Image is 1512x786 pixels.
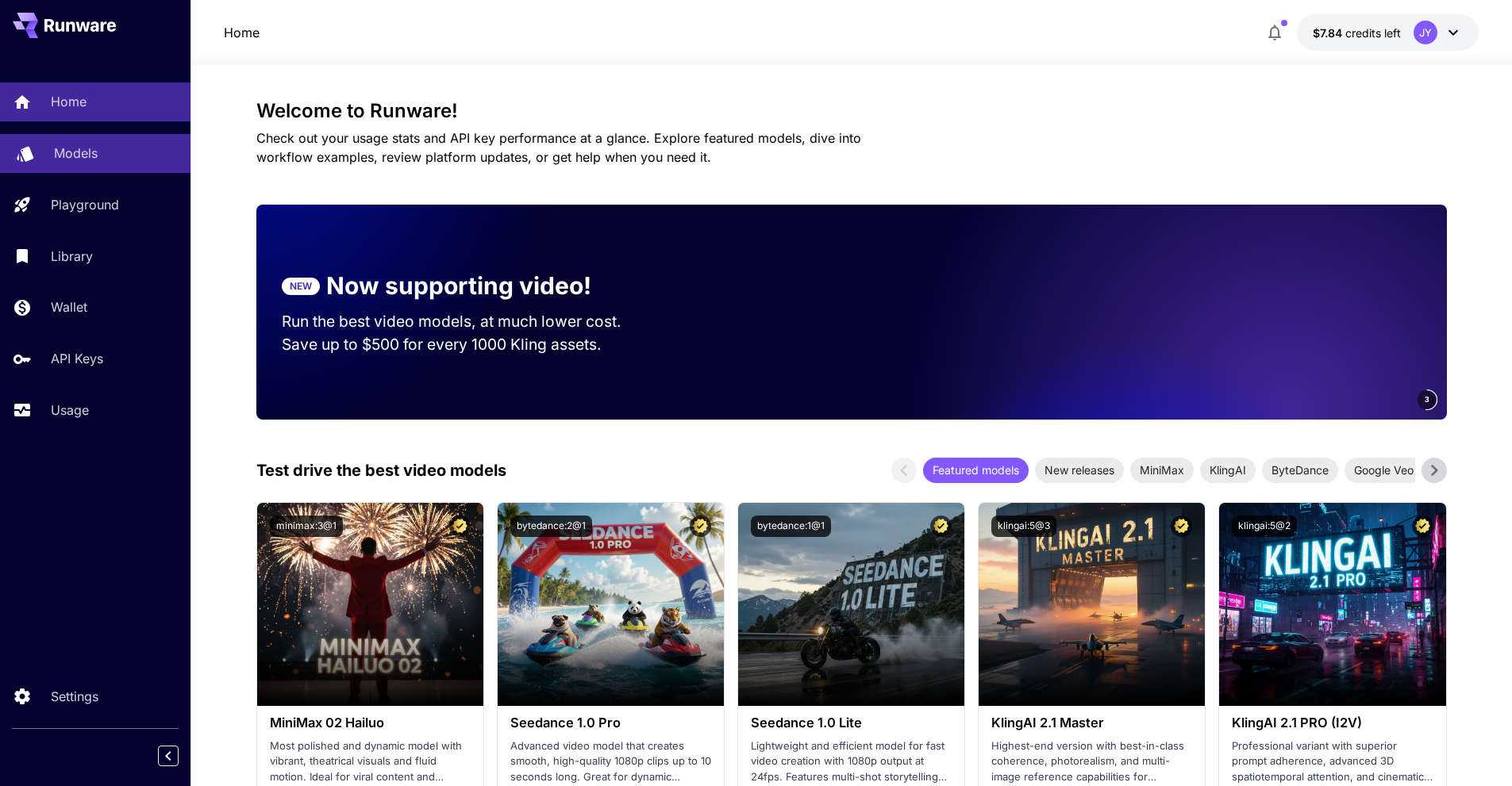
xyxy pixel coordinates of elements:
[690,516,711,537] button: Certified Model – Vetted for best performance and includes a commercial license.
[1035,458,1124,483] div: New releases
[449,516,471,537] button: Certified Model – Vetted for best performance and includes a commercial license.
[1412,516,1433,537] button: Certified Model – Vetted for best performance and includes a commercial license.
[1262,462,1338,478] span: ByteDance
[923,458,1029,483] div: Featured models
[1425,393,1429,405] span: 3
[270,738,471,785] p: Most polished and dynamic model with vibrant, theatrical visuals and fluid motion. Ideal for vira...
[229,256,325,267] p: Background Removal
[1313,25,1401,41] div: $7.84232
[229,285,295,296] p: Image Upscale
[1414,21,1437,44] div: JY
[256,100,1447,122] h3: Welcome to Runware!
[1130,462,1194,478] span: MiniMax
[1200,462,1256,478] span: KlingAI
[1297,14,1479,51] button: $7.84232JY
[224,23,260,42] a: Home
[991,516,1056,537] button: klingai:5@3
[257,503,483,706] img: alt
[1345,26,1401,40] span: credits left
[510,738,711,785] p: Advanced video model that creates smooth, high-quality 1080p clips up to 10 seconds long. Great f...
[158,746,179,766] button: Collapse sidebar
[1035,462,1124,478] span: New releases
[282,310,652,333] p: Run the best video models, at much lower cost.
[979,503,1205,706] img: alt
[54,144,98,163] p: Models
[1345,462,1423,478] span: Google Veo
[51,687,98,706] p: Settings
[224,23,260,42] nav: breadcrumb
[270,516,343,537] button: minimax:3@1
[229,343,283,354] p: PhotoMaker
[1345,458,1423,483] div: Google Veo
[270,715,471,730] h3: MiniMax 02 Hailuo
[1130,458,1194,483] div: MiniMax
[510,715,711,730] h3: Seedance 1.0 Pro
[229,227,299,238] p: Video Inference
[751,715,952,730] h3: Seedance 1.0 Lite
[1232,516,1297,537] button: klingai:5@2
[1262,458,1338,483] div: ByteDance
[738,503,964,706] img: alt
[498,503,724,706] img: alt
[256,458,506,482] p: Test drive the best video models
[751,738,952,785] p: Lightweight and efficient model for fast video creation with 1080p output at 24fps. Features mult...
[170,742,190,770] div: Collapse sidebar
[751,516,831,537] button: bytedance:1@1
[51,92,87,111] p: Home
[51,297,87,316] p: Wallet
[930,516,952,537] button: Certified Model – Vetted for best performance and includes a commercial license.
[229,198,301,209] p: Image Inference
[1232,738,1433,785] p: Professional variant with superior prompt adherence, advanced 3D spatiotemporal attention, and ci...
[1219,503,1445,706] img: alt
[991,738,1192,785] p: Highest-end version with best-in-class coherence, photorealism, and multi-image reference capabil...
[1200,458,1256,483] div: KlingAI
[1171,516,1192,537] button: Certified Model – Vetted for best performance and includes a commercial license.
[51,401,89,420] p: Usage
[923,462,1029,478] span: Featured models
[256,130,861,165] span: Check out your usage stats and API key performance at a glance. Explore featured models, dive int...
[51,349,103,368] p: API Keys
[326,268,591,304] p: Now supporting video!
[282,333,652,356] p: Save up to $500 for every 1000 Kling assets.
[991,715,1192,730] h3: KlingAI 2.1 Master
[51,247,93,266] p: Library
[1313,26,1345,40] span: $7.84
[229,314,331,325] p: ControlNet Preprocess
[510,516,592,537] button: bytedance:2@1
[51,195,119,214] p: Playground
[1232,715,1433,730] h3: KlingAI 2.1 PRO (I2V)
